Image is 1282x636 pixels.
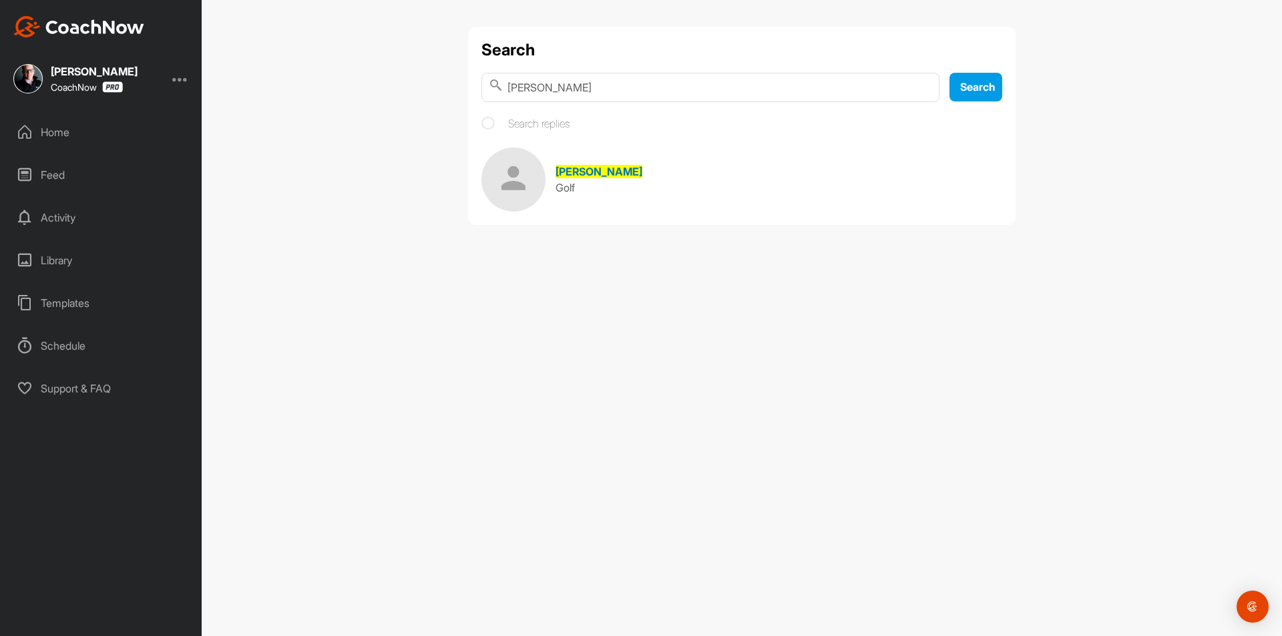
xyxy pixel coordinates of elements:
[7,115,196,149] div: Home
[51,66,138,77] div: [PERSON_NAME]
[7,329,196,362] div: Schedule
[7,244,196,277] div: Library
[556,165,642,178] span: [PERSON_NAME]
[481,115,570,131] label: Search replies
[556,181,575,194] span: Golf
[481,147,1002,212] a: [PERSON_NAME]Golf
[960,80,996,93] span: Search
[949,73,1002,101] button: Search
[102,81,123,93] img: CoachNow Pro
[481,40,1002,59] h1: Search
[7,201,196,234] div: Activity
[13,16,144,37] img: CoachNow
[7,286,196,320] div: Templates
[481,147,546,212] img: Space Logo
[7,158,196,192] div: Feed
[51,81,123,93] div: CoachNow
[481,73,939,102] input: Search
[13,64,43,93] img: square_d7b6dd5b2d8b6df5777e39d7bdd614c0.jpg
[1237,591,1269,623] div: Open Intercom Messenger
[7,372,196,405] div: Support & FAQ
